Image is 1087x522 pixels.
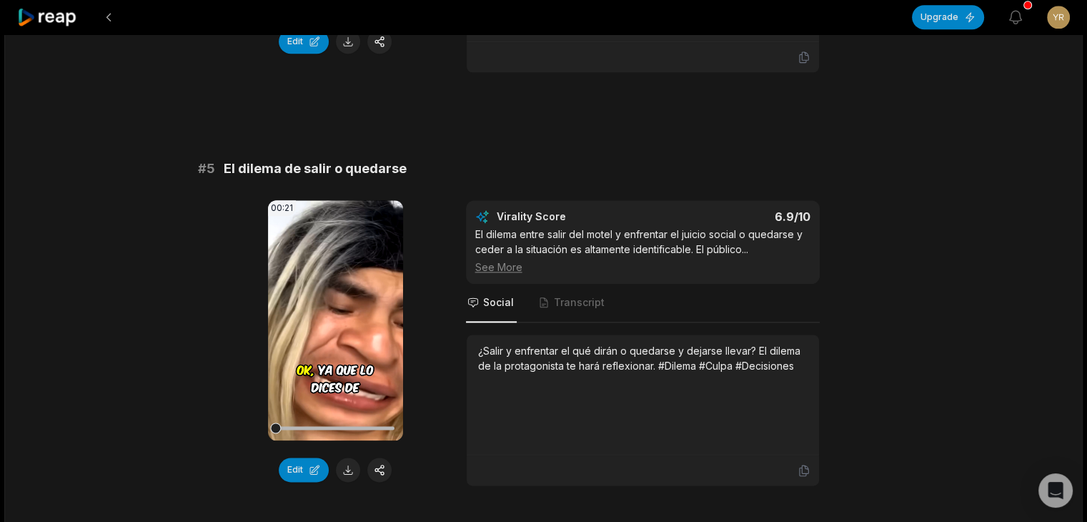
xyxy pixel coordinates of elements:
[478,343,808,373] div: ¿Salir y enfrentar el qué dirán o quedarse y dejarse llevar? El dilema de la protagonista te hará...
[483,295,514,310] span: Social
[657,210,810,224] div: 6.9 /10
[497,210,650,224] div: Virality Score
[1038,473,1073,508] div: Open Intercom Messenger
[279,458,329,482] button: Edit
[198,159,215,179] span: # 5
[279,29,329,54] button: Edit
[466,284,820,322] nav: Tabs
[475,260,810,275] div: See More
[475,227,810,275] div: El dilema entre salir del motel y enfrentar el juicio social o quedarse y ceder a la situación es...
[912,5,984,29] button: Upgrade
[554,295,605,310] span: Transcript
[268,200,403,440] video: Your browser does not support mp4 format.
[224,159,407,179] span: El dilema de salir o quedarse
